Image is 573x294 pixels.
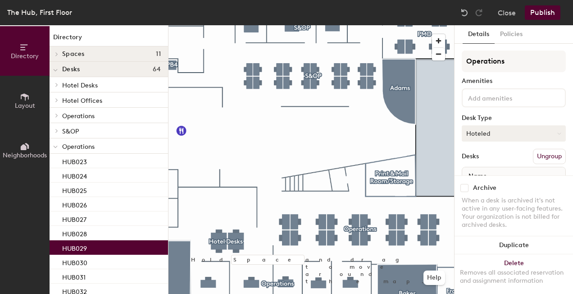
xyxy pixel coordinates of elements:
[62,97,102,105] span: Hotel Offices
[62,184,87,195] p: HUB025
[62,128,79,135] span: S&OP
[462,125,566,142] button: Hoteled
[474,8,483,17] img: Redo
[455,254,573,294] button: DeleteRemoves all associated reservation and assignment information
[62,170,87,180] p: HUB024
[62,228,87,238] p: HUB028
[460,8,469,17] img: Undo
[462,197,566,229] div: When a desk is archived it's not active in any user-facing features. Your organization is not bil...
[62,271,86,281] p: HUB031
[62,143,95,151] span: Operations
[62,156,87,166] p: HUB023
[463,25,495,44] button: Details
[462,153,479,160] div: Desks
[464,168,491,184] span: Name
[62,213,86,224] p: HUB027
[62,242,87,253] p: HUB029
[498,5,516,20] button: Close
[460,269,568,285] div: Removes all associated reservation and assignment information
[156,51,161,58] span: 11
[62,199,87,209] p: HUB026
[525,5,560,20] button: Publish
[533,149,566,164] button: Ungroup
[50,32,168,46] h1: Directory
[62,112,95,120] span: Operations
[3,152,47,159] span: Neighborhoods
[473,184,496,192] div: Archive
[11,52,39,60] span: Directory
[423,271,445,285] button: Help
[466,92,547,103] input: Add amenities
[62,66,80,73] span: Desks
[495,25,528,44] button: Policies
[462,115,566,122] div: Desk Type
[62,257,87,267] p: HUB030
[15,102,35,110] span: Layout
[62,51,85,58] span: Spaces
[462,78,566,85] div: Amenities
[153,66,161,73] span: 64
[7,7,72,18] div: The Hub, First Floor
[455,236,573,254] button: Duplicate
[62,82,98,89] span: Hotel Desks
